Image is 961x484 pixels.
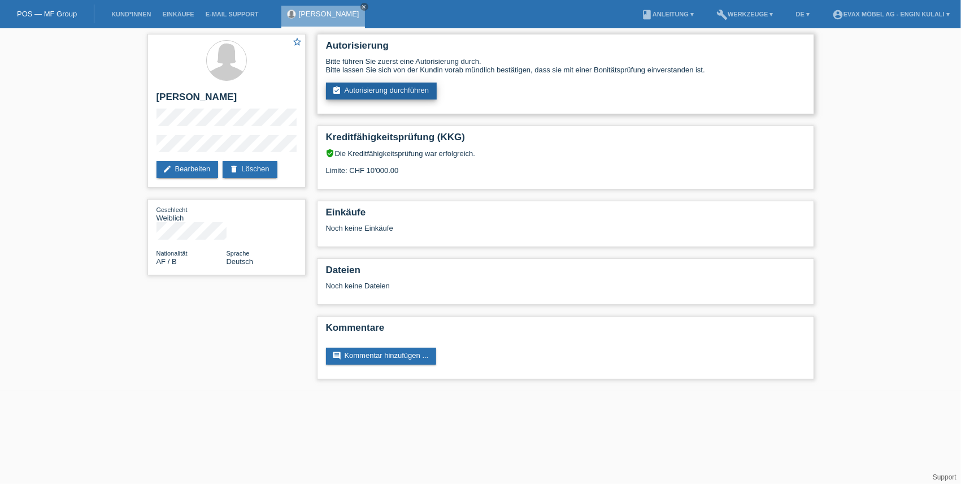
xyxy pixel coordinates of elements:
div: Die Kreditfähigkeitsprüfung war erfolgreich. Limite: CHF 10'000.00 [326,149,805,183]
a: DE ▾ [790,11,815,18]
span: Sprache [227,250,250,257]
a: assignment_turned_inAutorisierung durchführen [326,83,437,100]
a: buildWerkzeuge ▾ [711,11,779,18]
a: close [360,3,368,11]
div: Weiblich [156,205,227,222]
a: Einkäufe [156,11,199,18]
div: Bitte führen Sie zuerst eine Autorisierung durch. Bitte lassen Sie sich von der Kundin vorab münd... [326,57,805,74]
a: commentKommentar hinzufügen ... [326,348,437,365]
span: Nationalität [156,250,188,257]
div: Noch keine Dateien [326,282,671,290]
i: close [362,4,367,10]
a: Kund*innen [106,11,156,18]
i: edit [163,165,172,174]
i: account_circle [832,9,843,20]
h2: Kommentare [326,322,805,339]
span: Afghanistan / B / 26.12.2020 [156,257,177,266]
h2: Kreditfähigkeitsprüfung (KKG) [326,132,805,149]
h2: Autorisierung [326,40,805,57]
div: Noch keine Einkäufe [326,224,805,241]
a: star_border [293,37,303,49]
i: delete [229,165,238,174]
i: build [716,9,728,20]
a: account_circleEVAX Möbel AG - Engin Kulali ▾ [827,11,955,18]
i: assignment_turned_in [333,86,342,95]
a: E-Mail Support [200,11,264,18]
span: Geschlecht [156,206,188,213]
a: POS — MF Group [17,10,77,18]
i: verified_user [326,149,335,158]
a: editBearbeiten [156,161,219,178]
span: Deutsch [227,257,254,266]
i: star_border [293,37,303,47]
a: deleteLöschen [223,161,277,178]
a: bookAnleitung ▾ [636,11,699,18]
i: comment [333,351,342,360]
h2: Einkäufe [326,207,805,224]
a: Support [933,473,956,481]
i: book [641,9,653,20]
h2: Dateien [326,265,805,282]
a: [PERSON_NAME] [299,10,359,18]
h2: [PERSON_NAME] [156,92,297,109]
